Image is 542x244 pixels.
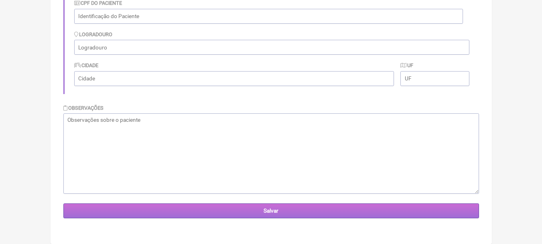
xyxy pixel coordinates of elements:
input: UF [400,71,469,86]
label: Cidade [74,62,99,68]
input: Identificação do Paciente [74,9,463,24]
label: Observações [63,105,104,111]
input: Salvar [63,203,479,218]
label: UF [400,62,413,68]
input: Cidade [74,71,394,86]
label: Logradouro [74,31,113,37]
input: Logradouro [74,40,469,55]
